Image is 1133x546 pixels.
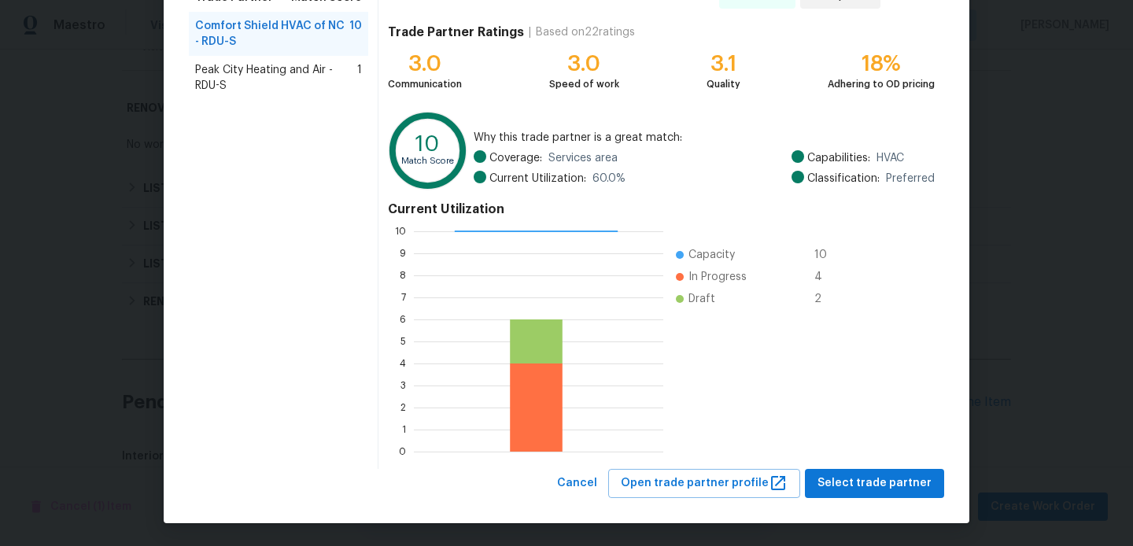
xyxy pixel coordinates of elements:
[401,157,454,165] text: Match Score
[828,56,935,72] div: 18%
[814,247,840,263] span: 10
[688,247,735,263] span: Capacity
[195,18,349,50] span: Comfort Shield HVAC of NC - RDU-S
[388,56,462,72] div: 3.0
[349,18,362,50] span: 10
[551,469,603,498] button: Cancel
[415,133,440,155] text: 10
[400,337,406,346] text: 5
[549,56,619,72] div: 3.0
[548,150,618,166] span: Services area
[688,269,747,285] span: In Progress
[814,269,840,285] span: 4
[357,62,362,94] span: 1
[557,474,597,493] span: Cancel
[608,469,800,498] button: Open trade partner profile
[401,293,406,302] text: 7
[886,171,935,186] span: Preferred
[707,56,740,72] div: 3.1
[400,403,406,412] text: 2
[402,425,406,434] text: 1
[388,201,935,217] h4: Current Utilization
[807,171,880,186] span: Classification:
[399,447,406,456] text: 0
[807,150,870,166] span: Capabilities:
[592,171,626,186] span: 60.0 %
[400,249,406,258] text: 9
[549,76,619,92] div: Speed of work
[817,474,932,493] span: Select trade partner
[536,24,635,40] div: Based on 22 ratings
[524,24,536,40] div: |
[388,76,462,92] div: Communication
[195,62,357,94] span: Peak City Heating and Air - RDU-S
[688,291,715,307] span: Draft
[395,227,406,236] text: 10
[400,381,406,390] text: 3
[805,469,944,498] button: Select trade partner
[400,315,406,324] text: 6
[489,150,542,166] span: Coverage:
[621,474,788,493] span: Open trade partner profile
[489,171,586,186] span: Current Utilization:
[388,24,524,40] h4: Trade Partner Ratings
[474,130,935,146] span: Why this trade partner is a great match:
[707,76,740,92] div: Quality
[877,150,904,166] span: HVAC
[400,271,406,280] text: 8
[814,291,840,307] span: 2
[828,76,935,92] div: Adhering to OD pricing
[400,359,406,368] text: 4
